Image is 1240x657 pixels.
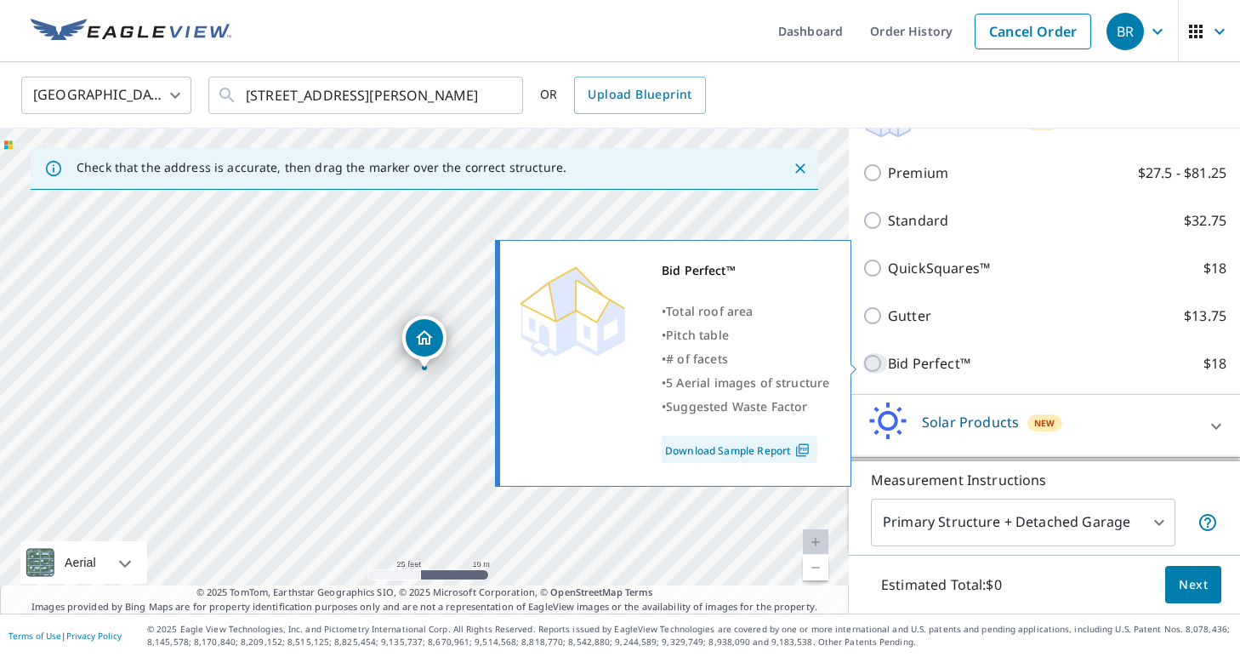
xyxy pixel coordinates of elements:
div: • [662,371,829,395]
p: $13.75 [1184,306,1226,326]
span: # of facets [666,351,728,367]
img: Premium [513,259,632,361]
p: Measurement Instructions [871,470,1218,490]
div: • [662,347,829,371]
p: | [9,631,122,641]
div: Aerial [60,541,101,584]
div: Dropped pin, building 1, Residential property, 3000 Iris Dr Lancaster, TX 75146 [402,316,447,368]
div: [GEOGRAPHIC_DATA] [21,71,191,119]
div: Solar ProductsNew [862,402,1226,450]
p: $18 [1203,353,1226,374]
p: Solar Products [922,412,1019,432]
input: Search by address or latitude-longitude [246,71,488,119]
span: Next [1179,574,1208,596]
span: © 2025 TomTom, Earthstar Geographics SIO, © 2025 Microsoft Corporation, © [196,586,653,600]
span: New [1034,416,1055,430]
a: Current Level 20, Zoom Out [803,555,828,580]
span: Upload Blueprint [588,84,691,106]
a: OpenStreetMap [550,586,622,598]
div: • [662,395,829,419]
div: Primary Structure + Detached Garage [871,499,1175,546]
a: Terms of Use [9,630,61,642]
p: $18 [1203,258,1226,278]
a: Terms [625,586,653,598]
p: © 2025 Eagle View Technologies, Inc. and Pictometry International Corp. All Rights Reserved. Repo... [147,623,1231,648]
p: $27.5 - $81.25 [1138,163,1226,183]
span: Pitch table [666,327,729,343]
img: EV Logo [31,19,231,44]
p: $32.75 [1184,210,1226,231]
p: Premium [888,163,948,183]
a: Privacy Policy [66,630,122,642]
p: Gutter [888,306,931,326]
div: • [662,300,829,323]
a: Cancel Order [975,14,1091,49]
a: Current Level 20, Zoom In Disabled [803,529,828,555]
p: QuickSquares™ [888,258,990,278]
div: Aerial [20,541,147,584]
button: Close [789,157,811,180]
p: Check that the address is accurate, then drag the marker over the correct structure. [77,160,566,175]
a: Upload Blueprint [574,77,705,114]
p: Standard [888,210,948,231]
span: 5 Aerial images of structure [666,374,829,391]
a: Download Sample Report [662,436,817,463]
p: Bid Perfect™ [888,353,970,374]
img: Pdf Icon [791,443,814,458]
span: Total roof area [666,303,753,319]
span: Suggested Waste Factor [666,398,807,414]
div: BR [1106,13,1144,50]
span: Your report will include the primary structure and a detached garage if one exists. [1197,512,1218,533]
div: Bid Perfect™ [662,259,829,283]
div: OR [540,77,706,114]
p: Estimated Total: $0 [867,566,1015,603]
div: • [662,323,829,347]
button: Next [1165,566,1221,604]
